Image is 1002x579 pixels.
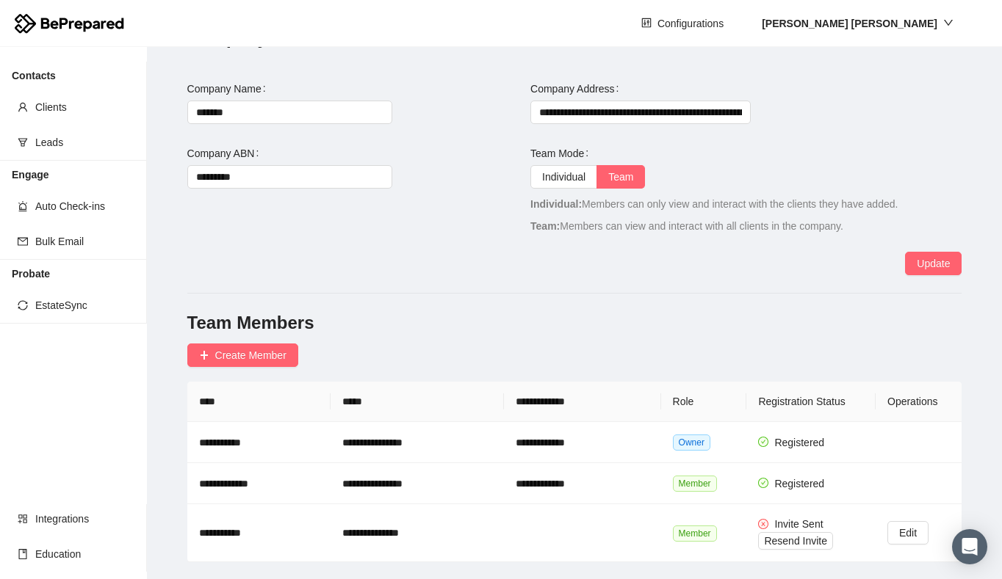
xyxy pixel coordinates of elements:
span: down [943,18,954,28]
button: Edit [887,521,929,545]
span: Team [608,171,633,183]
input: Company ABN [187,165,392,189]
th: Registration Status [746,382,876,422]
span: user [18,102,28,112]
span: close-circle [758,519,768,529]
span: Owner [673,434,710,451]
span: Members can view and interact with all clients in the company. [530,220,843,232]
span: alert [18,201,28,211]
span: Members can only view and interact with the clients they have added. [530,198,898,210]
button: [PERSON_NAME] [PERSON_NAME] [750,12,965,35]
span: Education [35,539,135,569]
button: Update [905,252,962,275]
span: check-circle [758,478,768,488]
span: Edit [899,525,917,541]
label: Team Mode [530,142,594,165]
span: Update [917,255,950,272]
span: Configurations [657,15,724,32]
label: Company ABN [187,142,265,165]
span: Member [673,476,717,492]
button: plusCreate Member [187,343,298,367]
strong: [PERSON_NAME] [PERSON_NAME] [762,18,937,29]
th: Role [661,382,747,422]
span: Member [673,525,717,542]
span: Clients [35,92,135,122]
span: Integrations [35,504,135,534]
strong: Probate [12,268,50,280]
span: plus [199,350,209,362]
span: Auto Check-ins [35,192,135,221]
strong: Individual: [530,198,582,210]
span: book [18,549,28,559]
span: Individual [542,171,585,183]
strong: Team: [530,220,560,232]
span: mail [18,236,28,247]
span: Bulk Email [35,227,135,256]
span: Registered [774,437,824,448]
span: EstateSync [35,291,135,320]
div: Open Intercom Messenger [952,529,987,564]
span: Leads [35,128,135,157]
span: Invite Sent [774,518,823,530]
button: Resend Invite [758,532,833,550]
strong: Contacts [12,70,56,81]
span: control [641,18,652,29]
label: Company Address [530,77,624,101]
button: controlConfigurations [630,12,735,35]
th: Operations [876,382,962,422]
input: Company Name [187,101,392,124]
span: Registered [774,478,824,489]
strong: Engage [12,169,49,181]
span: Resend Invite [764,533,827,549]
h3: Team Members [187,311,962,335]
span: sync [18,300,28,310]
input: Company Address [530,101,751,124]
span: Create Member [215,347,286,363]
span: check-circle [758,437,768,447]
label: Company Name [187,77,272,101]
span: funnel-plot [18,137,28,148]
span: appstore-add [18,514,28,524]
